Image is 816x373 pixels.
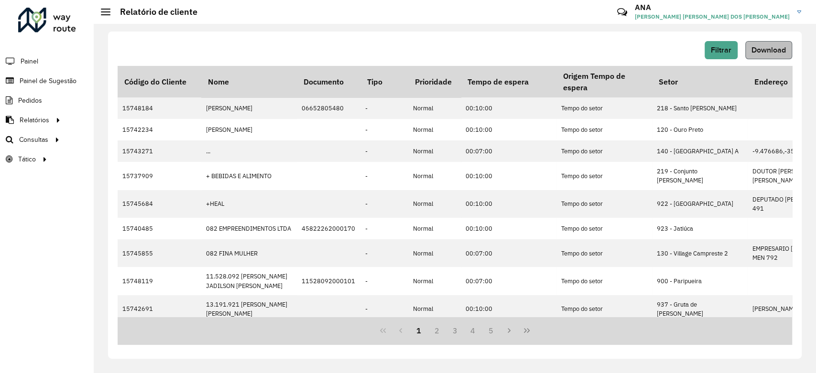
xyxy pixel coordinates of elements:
[461,66,556,97] th: Tempo de espera
[201,97,297,119] td: [PERSON_NAME]
[118,97,201,119] td: 15748184
[705,41,738,59] button: Filtrar
[408,267,461,295] td: Normal
[360,119,408,140] td: -
[297,267,360,295] td: 11528092000101
[118,267,201,295] td: 15748119
[408,97,461,119] td: Normal
[461,239,556,267] td: 00:07:00
[201,119,297,140] td: [PERSON_NAME]
[408,218,461,239] td: Normal
[652,267,748,295] td: 900 - Paripueira
[711,46,731,54] span: Filtrar
[461,140,556,162] td: 00:07:00
[201,140,297,162] td: ...
[118,190,201,218] td: 15745684
[461,97,556,119] td: 00:10:00
[201,218,297,239] td: 082 EMPREENDIMENTOS LTDA
[556,190,652,218] td: Tempo do setor
[500,321,518,340] button: Next Page
[360,295,408,323] td: -
[461,267,556,295] td: 00:07:00
[118,239,201,267] td: 15745855
[201,162,297,190] td: + BEBIDAS E ALIMENTO
[518,321,536,340] button: Last Page
[652,66,748,97] th: Setor
[360,239,408,267] td: -
[408,140,461,162] td: Normal
[652,97,748,119] td: 218 - Santo [PERSON_NAME]
[360,267,408,295] td: -
[652,190,748,218] td: 922 - [GEOGRAPHIC_DATA]
[408,119,461,140] td: Normal
[751,46,786,54] span: Download
[556,119,652,140] td: Tempo do setor
[408,66,461,97] th: Prioridade
[461,119,556,140] td: 00:10:00
[19,135,48,145] span: Consultas
[18,154,36,164] span: Tático
[118,218,201,239] td: 15740485
[360,190,408,218] td: -
[464,321,482,340] button: 4
[408,239,461,267] td: Normal
[201,190,297,218] td: +HEAL
[360,218,408,239] td: -
[446,321,464,340] button: 3
[408,162,461,190] td: Normal
[408,295,461,323] td: Normal
[21,56,38,66] span: Painel
[297,218,360,239] td: 45822262000170
[118,162,201,190] td: 15737909
[556,162,652,190] td: Tempo do setor
[461,162,556,190] td: 00:10:00
[118,140,201,162] td: 15743271
[118,66,201,97] th: Código do Cliente
[428,321,446,340] button: 2
[652,119,748,140] td: 120 - Ouro Preto
[652,295,748,323] td: 937 - Gruta de [PERSON_NAME]
[360,140,408,162] td: -
[360,66,408,97] th: Tipo
[556,239,652,267] td: Tempo do setor
[410,321,428,340] button: 1
[461,190,556,218] td: 00:10:00
[297,66,360,97] th: Documento
[297,97,360,119] td: 06652805480
[18,96,42,106] span: Pedidos
[482,321,500,340] button: 5
[556,66,652,97] th: Origem Tempo de espera
[635,12,790,21] span: [PERSON_NAME] [PERSON_NAME] DOS [PERSON_NAME]
[201,267,297,295] td: 11.528.092 [PERSON_NAME] JADILSON [PERSON_NAME]
[612,2,632,22] a: Contato Rápido
[556,97,652,119] td: Tempo do setor
[110,7,197,17] h2: Relatório de cliente
[201,66,297,97] th: Nome
[461,218,556,239] td: 00:10:00
[20,76,76,86] span: Painel de Sugestão
[360,162,408,190] td: -
[118,119,201,140] td: 15742234
[201,239,297,267] td: 082 FINA MULHER
[461,295,556,323] td: 00:10:00
[652,239,748,267] td: 130 - Village Campreste 2
[20,115,49,125] span: Relatórios
[118,295,201,323] td: 15742691
[652,162,748,190] td: 219 - Conjunto [PERSON_NAME]
[360,97,408,119] td: -
[556,140,652,162] td: Tempo do setor
[652,140,748,162] td: 140 - [GEOGRAPHIC_DATA] A
[635,3,790,12] h3: ANA
[556,267,652,295] td: Tempo do setor
[201,295,297,323] td: 13.191.921 [PERSON_NAME] [PERSON_NAME]
[745,41,792,59] button: Download
[556,218,652,239] td: Tempo do setor
[652,218,748,239] td: 923 - Jatiúca
[408,190,461,218] td: Normal
[556,295,652,323] td: Tempo do setor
